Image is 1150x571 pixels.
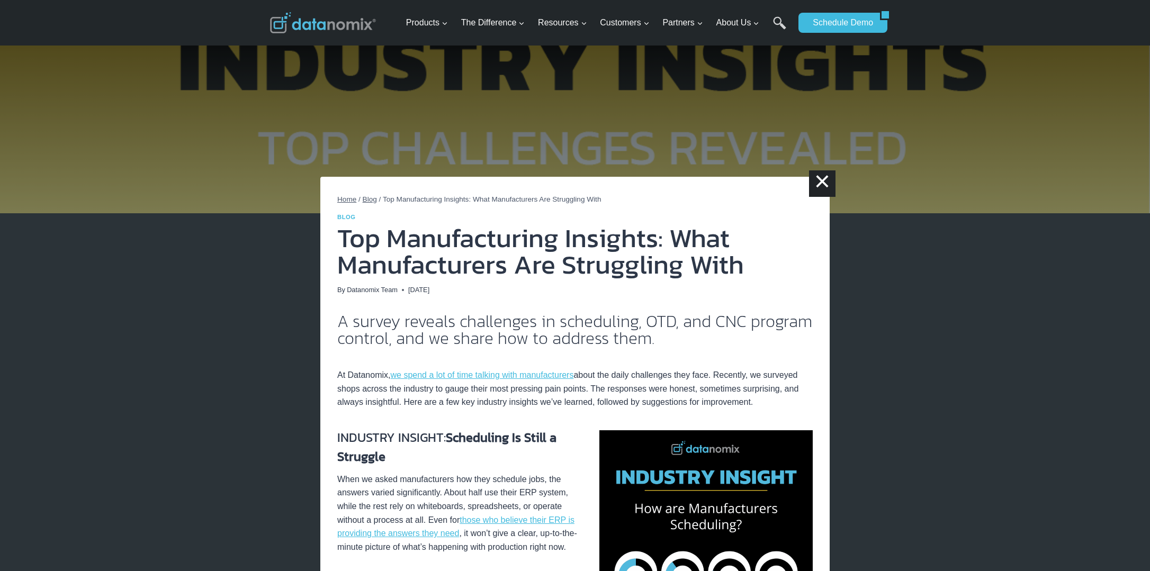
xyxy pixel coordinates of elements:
span: About Us [716,16,760,30]
time: [DATE] [408,285,429,295]
a: we spend a lot of time talking with manufacturers [390,370,573,379]
nav: Breadcrumbs [337,194,813,205]
h3: INDUSTRY INSIGHT: [337,428,813,466]
p: At Datanomix, about the daily challenges they face. Recently, we surveyed shops across the indust... [337,355,813,409]
a: × [809,170,835,197]
h2: A survey reveals challenges in scheduling, OTD, and CNC program control, and we share how to addr... [337,313,813,347]
span: The Difference [461,16,525,30]
span: Customers [600,16,649,30]
img: Datanomix [270,12,376,33]
nav: Primary Navigation [402,6,794,40]
span: By [337,285,345,295]
span: / [358,195,361,203]
p: When we asked manufacturers how they schedule jobs, the answers varied significantly. About half ... [337,473,813,554]
h1: Top Manufacturing Insights: What Manufacturers Are Struggling With [337,225,813,278]
a: Blog [337,214,356,220]
strong: Scheduling Is Still a Struggle [337,428,556,466]
a: Blog [363,195,377,203]
a: Home [337,195,356,203]
a: Schedule Demo [798,13,880,33]
span: Top Manufacturing Insights: What Manufacturers Are Struggling With [383,195,601,203]
span: Products [406,16,448,30]
a: Datanomix Team [347,286,398,294]
a: Search [773,16,786,40]
span: Resources [538,16,587,30]
span: / [379,195,381,203]
span: Partners [662,16,703,30]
